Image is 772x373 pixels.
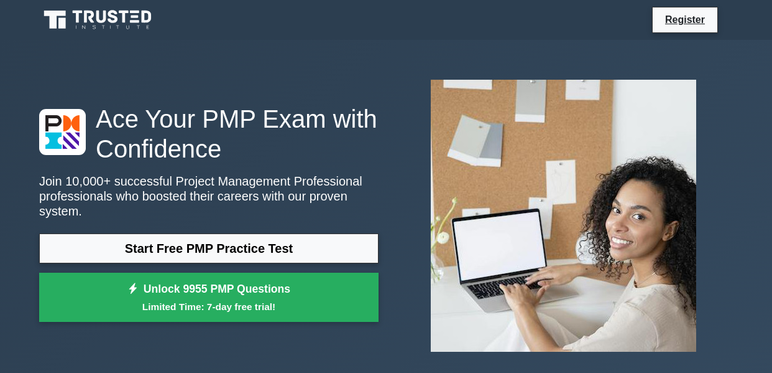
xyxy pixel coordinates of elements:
[658,12,712,27] a: Register
[39,234,379,263] a: Start Free PMP Practice Test
[55,300,363,314] small: Limited Time: 7-day free trial!
[39,104,379,164] h1: Ace Your PMP Exam with Confidence
[39,273,379,323] a: Unlock 9955 PMP QuestionsLimited Time: 7-day free trial!
[39,174,379,219] p: Join 10,000+ successful Project Management Professional professionals who boosted their careers w...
